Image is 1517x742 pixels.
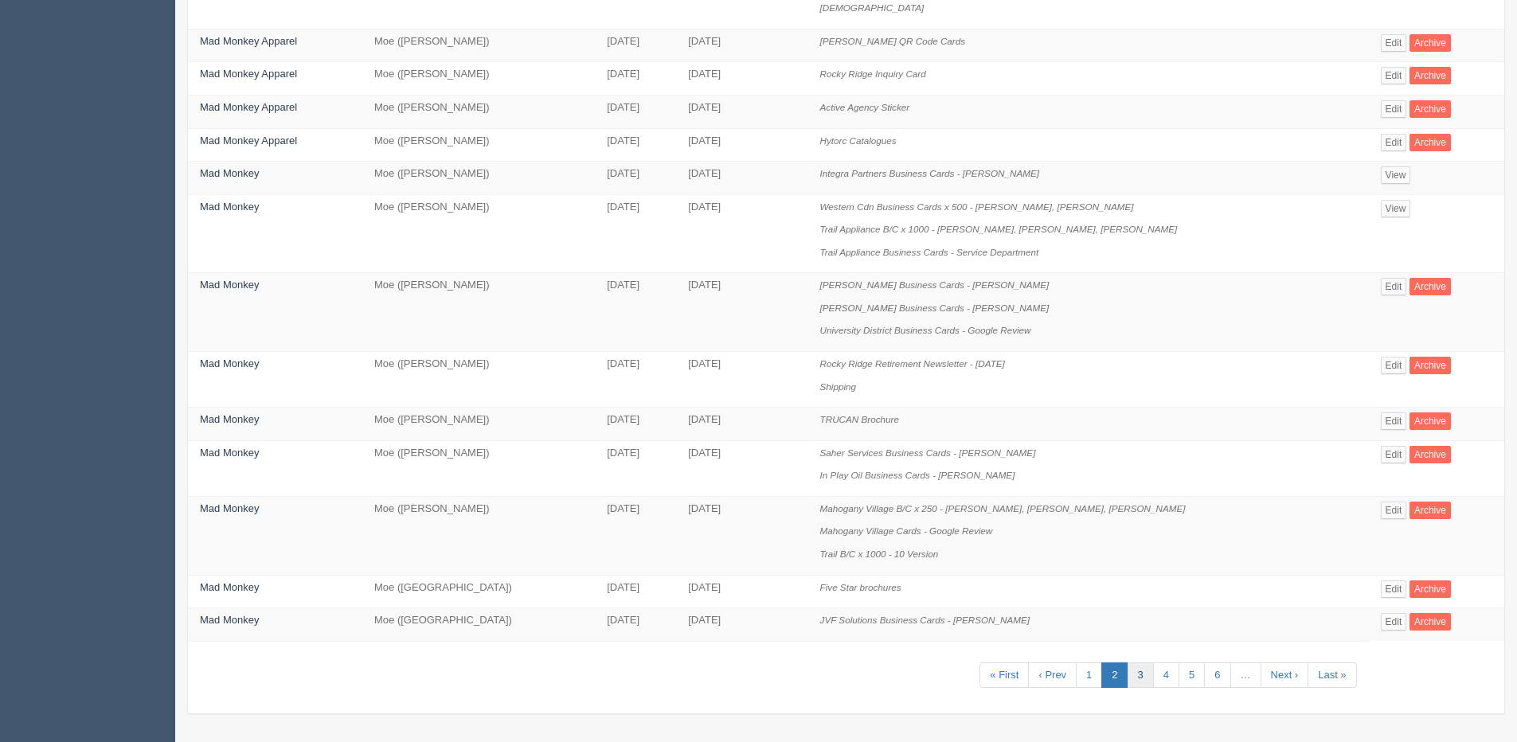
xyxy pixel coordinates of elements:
[362,128,595,162] td: Moe ([PERSON_NAME])
[200,201,259,213] a: Mad Monkey
[676,440,807,496] td: [DATE]
[200,135,297,146] a: Mad Monkey Apparel
[1409,502,1451,519] a: Archive
[676,608,807,642] td: [DATE]
[362,352,595,408] td: Moe ([PERSON_NAME])
[595,575,676,608] td: [DATE]
[676,496,807,575] td: [DATE]
[1409,613,1451,631] a: Archive
[1179,662,1205,689] a: 5
[676,575,807,608] td: [DATE]
[820,525,993,536] i: Mahogany Village Cards - Google Review
[676,408,807,441] td: [DATE]
[820,447,1036,458] i: Saher Services Business Cards - [PERSON_NAME]
[820,303,1050,313] i: [PERSON_NAME] Business Cards - [PERSON_NAME]
[1409,67,1451,84] a: Archive
[676,194,807,273] td: [DATE]
[1204,662,1230,689] a: 6
[820,615,1030,625] i: JVF Solutions Business Cards - [PERSON_NAME]
[820,381,857,392] i: Shipping
[1409,446,1451,463] a: Archive
[362,575,595,608] td: Moe ([GEOGRAPHIC_DATA])
[595,440,676,496] td: [DATE]
[200,68,297,80] a: Mad Monkey Apparel
[1409,34,1451,52] a: Archive
[676,128,807,162] td: [DATE]
[820,102,910,112] i: Active Agency Sticker
[1381,34,1407,52] a: Edit
[820,414,899,424] i: TRUCAN Brochure
[820,135,897,146] i: Hytorc Catalogues
[820,358,1005,369] i: Rocky Ridge Retirement Newsletter - [DATE]
[362,440,595,496] td: Moe ([PERSON_NAME])
[362,162,595,195] td: Moe ([PERSON_NAME])
[820,36,966,46] i: [PERSON_NAME] QR Code Cards
[1076,662,1102,689] a: 1
[1409,278,1451,295] a: Archive
[1381,134,1407,151] a: Edit
[820,224,1178,234] i: Trail Appliance B/C x 1000 - [PERSON_NAME], [PERSON_NAME], [PERSON_NAME]
[820,503,1186,514] i: Mahogany Village B/C x 250 - [PERSON_NAME], [PERSON_NAME], [PERSON_NAME]
[200,101,297,113] a: Mad Monkey Apparel
[362,62,595,96] td: Moe ([PERSON_NAME])
[595,162,676,195] td: [DATE]
[1381,613,1407,631] a: Edit
[979,662,1029,689] a: « First
[362,95,595,128] td: Moe ([PERSON_NAME])
[820,201,1134,212] i: Western Cdn Business Cards x 500 - [PERSON_NAME], [PERSON_NAME]
[1381,446,1407,463] a: Edit
[362,29,595,62] td: Moe ([PERSON_NAME])
[362,194,595,273] td: Moe ([PERSON_NAME])
[1308,662,1356,689] a: Last »
[676,62,807,96] td: [DATE]
[362,408,595,441] td: Moe ([PERSON_NAME])
[820,2,925,13] i: [DEMOGRAPHIC_DATA]
[595,496,676,575] td: [DATE]
[200,413,259,425] a: Mad Monkey
[362,608,595,642] td: Moe ([GEOGRAPHIC_DATA])
[595,608,676,642] td: [DATE]
[1381,502,1407,519] a: Edit
[200,614,259,626] a: Mad Monkey
[362,273,595,352] td: Moe ([PERSON_NAME])
[200,447,259,459] a: Mad Monkey
[200,357,259,369] a: Mad Monkey
[1409,580,1451,598] a: Archive
[820,325,1031,335] i: University District Business Cards - Google Review
[820,582,901,592] i: Five Star brochures
[820,279,1050,290] i: [PERSON_NAME] Business Cards - [PERSON_NAME]
[200,167,259,179] a: Mad Monkey
[1028,662,1077,689] a: ‹ Prev
[1409,357,1451,374] a: Archive
[595,128,676,162] td: [DATE]
[1409,134,1451,151] a: Archive
[595,273,676,352] td: [DATE]
[820,247,1039,257] i: Trail Appliance Business Cards - Service Department
[1381,200,1411,217] a: View
[200,502,259,514] a: Mad Monkey
[1101,662,1128,689] a: 2
[820,168,1039,178] i: Integra Partners Business Cards - [PERSON_NAME]
[595,194,676,273] td: [DATE]
[200,279,259,291] a: Mad Monkey
[595,95,676,128] td: [DATE]
[1153,662,1179,689] a: 4
[676,95,807,128] td: [DATE]
[1381,412,1407,430] a: Edit
[676,29,807,62] td: [DATE]
[1381,580,1407,598] a: Edit
[820,68,926,79] i: Rocky Ridge Inquiry Card
[1381,67,1407,84] a: Edit
[200,35,297,47] a: Mad Monkey Apparel
[1381,357,1407,374] a: Edit
[595,29,676,62] td: [DATE]
[1381,166,1411,184] a: View
[595,352,676,408] td: [DATE]
[1381,278,1407,295] a: Edit
[1230,662,1261,689] a: …
[595,408,676,441] td: [DATE]
[362,496,595,575] td: Moe ([PERSON_NAME])
[1381,100,1407,118] a: Edit
[1261,662,1309,689] a: Next ›
[676,273,807,352] td: [DATE]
